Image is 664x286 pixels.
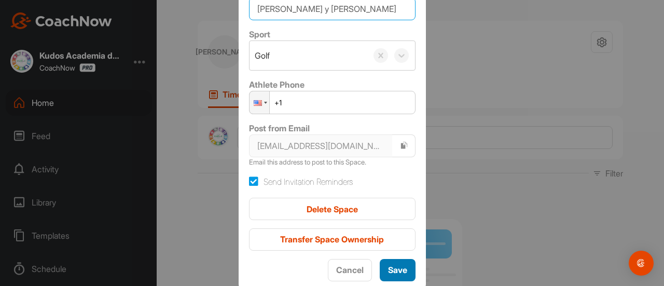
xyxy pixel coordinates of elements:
span: Delete Space [307,204,358,214]
label: Athlete Phone [249,79,305,90]
button: Cancel [328,259,372,281]
span: Save [388,265,407,275]
label: Sport [249,29,270,39]
div: Open Intercom Messenger [629,251,654,276]
button: Delete Space [249,198,416,220]
div: Golf [255,49,270,62]
input: 1 (702) 123-4567 [249,91,416,114]
label: Post from Email [249,123,310,133]
label: Send Invitation Reminders [249,175,353,188]
button: Transfer Space Ownership [249,228,416,251]
p: Email this address to post to this Space. [249,157,416,168]
button: Save [380,259,416,281]
div: United States: + 1 [250,91,269,114]
span: Transfer Space Ownership [280,234,384,244]
span: Cancel [336,265,364,275]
